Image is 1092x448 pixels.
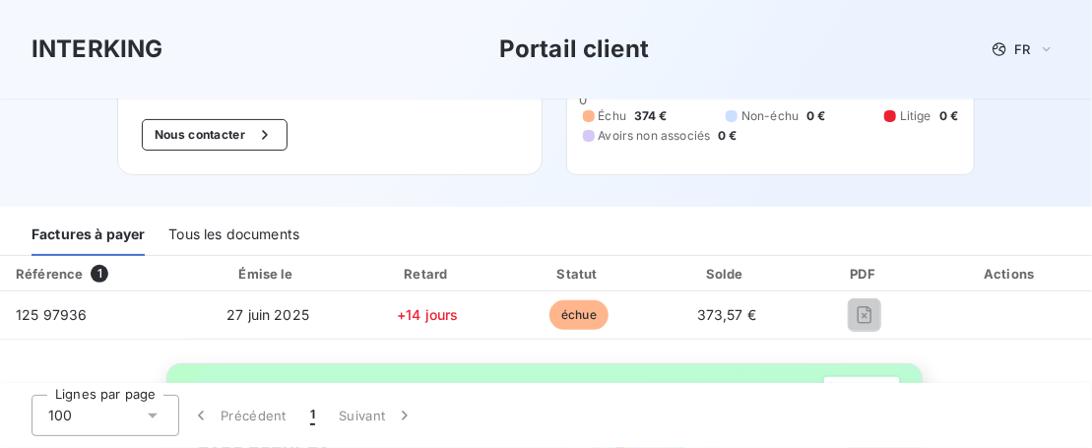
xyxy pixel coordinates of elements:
[226,306,309,323] span: 27 juin 2025
[634,107,668,125] span: 374 €
[900,107,931,125] span: Litige
[32,32,162,67] h3: INTERKING
[32,215,145,256] div: Factures à payer
[397,306,458,323] span: +14 jours
[599,127,711,145] span: Avoirs non associés
[16,306,87,323] span: 125 97936
[327,395,426,436] button: Suivant
[355,264,500,284] div: Retard
[508,264,650,284] div: Statut
[934,264,1088,284] div: Actions
[168,215,299,256] div: Tous les documents
[697,306,756,323] span: 373,57 €
[741,107,799,125] span: Non-échu
[718,127,737,145] span: 0 €
[310,406,315,425] span: 1
[298,395,327,436] button: 1
[549,300,609,330] span: échue
[658,264,796,284] div: Solde
[48,406,72,425] span: 100
[579,92,587,107] span: 0
[1015,41,1031,57] span: FR
[142,119,288,151] button: Nous contacter
[16,266,83,282] div: Référence
[499,32,649,67] h3: Portail client
[939,107,958,125] span: 0 €
[599,107,627,125] span: Échu
[91,265,108,283] span: 1
[189,264,348,284] div: Émise le
[806,107,825,125] span: 0 €
[803,264,927,284] div: PDF
[179,395,298,436] button: Précédent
